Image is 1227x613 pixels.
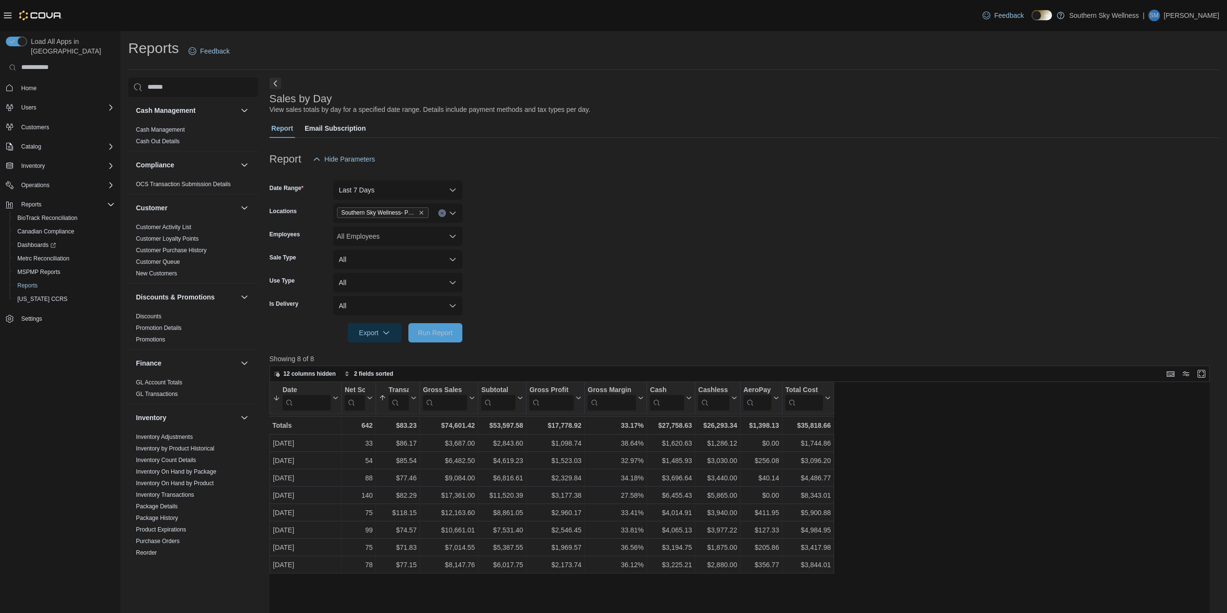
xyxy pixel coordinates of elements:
[588,385,644,410] button: Gross Margin
[698,490,737,501] div: $5,865.00
[136,358,162,368] h3: Finance
[481,437,523,449] div: $2,843.60
[1143,10,1145,21] p: |
[17,241,56,249] span: Dashboards
[270,368,340,380] button: 12 columns hidden
[1180,368,1192,380] button: Display options
[785,437,831,449] div: $1,744.86
[345,385,365,395] div: Net Sold
[305,119,366,138] span: Email Subscription
[785,420,831,431] div: $35,818.66
[128,178,258,194] div: Compliance
[136,270,177,277] span: New Customers
[13,239,115,251] span: Dashboards
[270,153,301,165] h3: Report
[423,524,475,536] div: $10,661.01
[481,472,523,484] div: $6,816.61
[136,235,199,243] span: Customer Loyalty Points
[698,507,737,518] div: $3,940.00
[785,385,831,410] button: Total Cost
[136,456,196,464] span: Inventory Count Details
[418,210,424,216] button: Remove Southern Sky Wellness- Pearl from selection in this group
[273,542,338,553] div: [DATE]
[136,313,162,320] span: Discounts
[136,433,193,441] span: Inventory Adjustments
[333,296,462,315] button: All
[2,120,119,134] button: Customers
[418,328,453,338] span: Run Report
[136,336,165,343] a: Promotions
[128,124,258,151] div: Cash Management
[423,420,475,431] div: $74,601.42
[481,385,515,410] div: Subtotal
[341,208,417,218] span: Southern Sky Wellness- Pearl
[979,6,1027,25] a: Feedback
[17,122,53,133] a: Customers
[481,455,523,466] div: $4,619.23
[136,325,182,331] a: Promotion Details
[333,250,462,269] button: All
[239,202,250,214] button: Customer
[449,232,457,240] button: Open list of options
[743,455,779,466] div: $256.08
[283,385,331,410] div: Date
[136,479,214,487] span: Inventory On Hand by Product
[333,273,462,292] button: All
[136,270,177,277] a: New Customers
[136,526,186,533] a: Product Expirations
[17,199,45,210] button: Reports
[743,524,779,536] div: $127.33
[136,491,194,499] span: Inventory Transactions
[136,503,178,510] a: Package Details
[19,11,62,20] img: Cova
[17,313,115,325] span: Settings
[650,385,684,410] div: Cash
[270,354,1219,364] p: Showing 8 of 8
[136,390,178,398] span: GL Transactions
[21,84,37,92] span: Home
[239,412,250,423] button: Inventory
[529,507,581,518] div: $2,960.17
[743,507,779,518] div: $411.95
[2,198,119,211] button: Reports
[650,472,692,484] div: $3,696.64
[354,370,393,378] span: 2 fields sorted
[136,181,231,188] a: OCS Transaction Submission Details
[283,370,336,378] span: 12 columns hidden
[2,140,119,153] button: Catalog
[17,228,74,235] span: Canadian Compliance
[136,379,182,386] a: GL Account Totals
[21,201,41,208] span: Reports
[270,231,300,238] label: Employees
[10,225,119,238] button: Canadian Compliance
[345,507,373,518] div: 75
[17,255,69,262] span: Metrc Reconciliation
[10,292,119,306] button: [US_STATE] CCRS
[136,379,182,386] span: GL Account Totals
[273,437,338,449] div: [DATE]
[785,385,823,410] div: Total Cost
[785,472,831,484] div: $4,486.77
[136,138,180,145] a: Cash Out Details
[650,455,692,466] div: $1,485.93
[17,121,115,133] span: Customers
[345,472,373,484] div: 88
[17,214,78,222] span: BioTrack Reconciliation
[17,268,60,276] span: MSPMP Reports
[13,280,41,291] a: Reports
[13,266,64,278] a: MSPMP Reports
[273,490,338,501] div: [DATE]
[136,391,178,397] a: GL Transactions
[650,507,692,518] div: $4,014.91
[423,472,475,484] div: $9,084.00
[21,123,49,131] span: Customers
[17,179,115,191] span: Operations
[529,455,581,466] div: $1,523.03
[345,437,373,449] div: 33
[27,37,115,56] span: Load All Apps in [GEOGRAPHIC_DATA]
[379,542,417,553] div: $71.83
[239,159,250,171] button: Compliance
[136,549,157,556] a: Reorder
[529,385,581,410] button: Gross Profit
[273,524,338,536] div: [DATE]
